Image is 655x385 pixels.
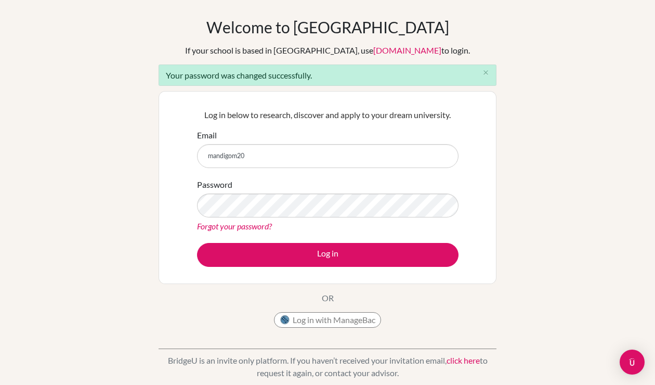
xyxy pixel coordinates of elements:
[159,354,496,379] p: BridgeU is an invite only platform. If you haven’t received your invitation email, to request it ...
[197,109,459,121] p: Log in below to research, discover and apply to your dream university.
[206,18,449,36] h1: Welcome to [GEOGRAPHIC_DATA]
[475,65,496,81] button: Close
[197,129,217,142] label: Email
[159,65,496,86] div: Your password was changed successfully.
[482,69,490,76] i: close
[447,355,480,365] a: click here
[322,292,334,304] p: OR
[197,178,232,191] label: Password
[185,44,470,57] div: If your school is based in [GEOGRAPHIC_DATA], use to login.
[197,243,459,267] button: Log in
[274,312,381,328] button: Log in with ManageBac
[620,350,645,375] div: Open Intercom Messenger
[197,221,272,231] a: Forgot your password?
[373,45,441,55] a: [DOMAIN_NAME]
